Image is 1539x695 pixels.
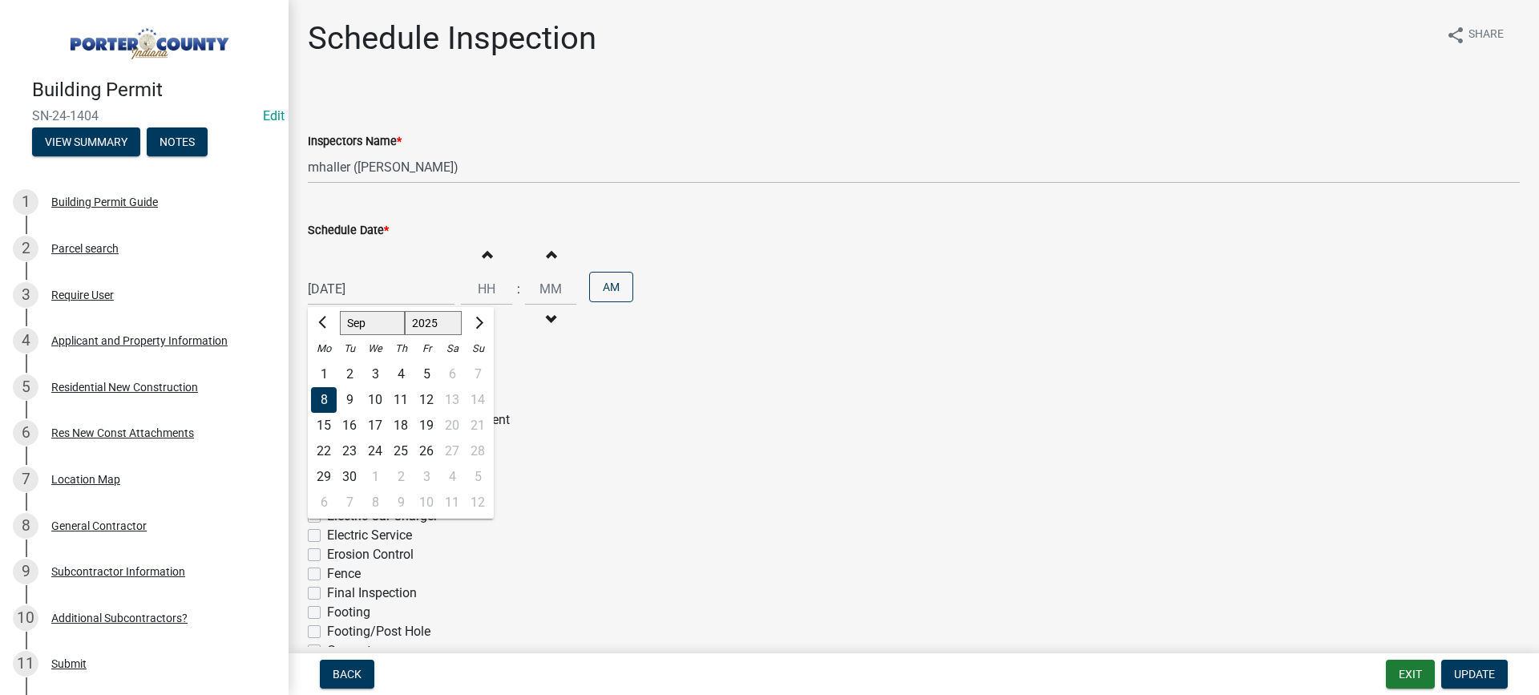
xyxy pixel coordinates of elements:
[311,490,337,515] div: Monday, October 6, 2025
[362,490,388,515] div: 8
[337,438,362,464] div: 23
[311,464,337,490] div: 29
[337,336,362,362] div: Tu
[362,387,388,413] div: Wednesday, September 10, 2025
[337,413,362,438] div: 16
[13,559,38,584] div: 9
[308,273,454,305] input: mm/dd/yyyy
[414,387,439,413] div: Friday, September 12, 2025
[13,236,38,261] div: 2
[51,335,228,346] div: Applicant and Property Information
[13,605,38,631] div: 10
[51,427,194,438] div: Res New Const Attachments
[362,387,388,413] div: 10
[51,520,147,531] div: General Contractor
[388,464,414,490] div: Thursday, October 2, 2025
[388,464,414,490] div: 2
[337,387,362,413] div: Tuesday, September 9, 2025
[439,336,465,362] div: Sa
[414,438,439,464] div: Friday, September 26, 2025
[362,336,388,362] div: We
[362,464,388,490] div: 1
[414,413,439,438] div: Friday, September 19, 2025
[311,413,337,438] div: 15
[311,413,337,438] div: Monday, September 15, 2025
[362,362,388,387] div: 3
[388,362,414,387] div: Thursday, September 4, 2025
[51,566,185,577] div: Subcontractor Information
[147,136,208,149] wm-modal-confirm: Notes
[32,127,140,156] button: View Summary
[327,526,412,545] label: Electric Service
[337,464,362,490] div: 30
[388,490,414,515] div: 9
[308,225,389,236] label: Schedule Date
[414,464,439,490] div: Friday, October 3, 2025
[388,336,414,362] div: Th
[388,438,414,464] div: 25
[362,413,388,438] div: Wednesday, September 17, 2025
[1433,19,1517,51] button: shareShare
[388,438,414,464] div: Thursday, September 25, 2025
[414,438,439,464] div: 26
[1446,26,1465,45] i: share
[263,108,285,123] a: Edit
[414,464,439,490] div: 3
[320,660,374,689] button: Back
[311,438,337,464] div: Monday, September 22, 2025
[414,362,439,387] div: Friday, September 5, 2025
[32,79,276,102] h4: Building Permit
[51,612,188,624] div: Additional Subcontractors?
[314,310,333,336] button: Previous month
[32,108,256,123] span: SN-24-1404
[388,413,414,438] div: 18
[340,311,405,335] select: Select month
[32,17,263,62] img: Porter County, Indiana
[13,467,38,492] div: 7
[589,272,633,302] button: AM
[465,336,491,362] div: Su
[414,490,439,515] div: 10
[51,243,119,254] div: Parcel search
[13,513,38,539] div: 8
[362,413,388,438] div: 17
[13,420,38,446] div: 6
[32,136,140,149] wm-modal-confirm: Summary
[388,387,414,413] div: Thursday, September 11, 2025
[388,362,414,387] div: 4
[1454,668,1495,681] span: Update
[147,127,208,156] button: Notes
[362,362,388,387] div: Wednesday, September 3, 2025
[512,280,525,299] div: :
[362,464,388,490] div: Wednesday, October 1, 2025
[51,474,120,485] div: Location Map
[1468,26,1504,45] span: Share
[311,336,337,362] div: Mo
[311,490,337,515] div: 6
[388,413,414,438] div: Thursday, September 18, 2025
[337,464,362,490] div: Tuesday, September 30, 2025
[362,490,388,515] div: Wednesday, October 8, 2025
[13,374,38,400] div: 5
[311,362,337,387] div: Monday, September 1, 2025
[414,387,439,413] div: 12
[13,282,38,308] div: 3
[337,362,362,387] div: 2
[414,336,439,362] div: Fr
[311,387,337,413] div: 8
[468,310,487,336] button: Next month
[388,387,414,413] div: 11
[327,641,382,661] label: Generator
[311,464,337,490] div: Monday, September 29, 2025
[525,273,576,305] input: Minutes
[414,413,439,438] div: 19
[1386,660,1435,689] button: Exit
[311,438,337,464] div: 22
[337,362,362,387] div: Tuesday, September 2, 2025
[333,668,362,681] span: Back
[327,622,430,641] label: Footing/Post Hole
[1441,660,1508,689] button: Update
[308,19,596,58] h1: Schedule Inspection
[414,490,439,515] div: Friday, October 10, 2025
[51,289,114,301] div: Require User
